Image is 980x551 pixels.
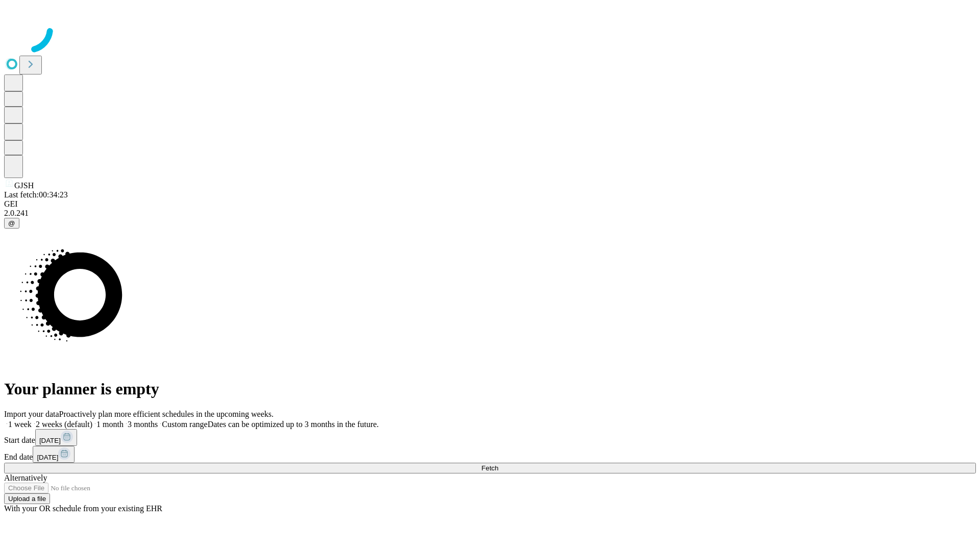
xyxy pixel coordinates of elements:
[59,410,274,418] span: Proactively plan more efficient schedules in the upcoming weeks.
[208,420,379,429] span: Dates can be optimized up to 3 months in the future.
[4,446,976,463] div: End date
[4,380,976,398] h1: Your planner is empty
[8,219,15,227] span: @
[481,464,498,472] span: Fetch
[4,463,976,473] button: Fetch
[128,420,158,429] span: 3 months
[4,190,68,199] span: Last fetch: 00:34:23
[33,446,75,463] button: [DATE]
[39,437,61,444] span: [DATE]
[162,420,207,429] span: Custom range
[37,454,58,461] span: [DATE]
[14,181,34,190] span: GJSH
[4,199,976,209] div: GEI
[4,410,59,418] span: Import your data
[4,473,47,482] span: Alternatively
[4,504,162,513] span: With your OR schedule from your existing EHR
[4,218,19,229] button: @
[96,420,124,429] span: 1 month
[4,493,50,504] button: Upload a file
[35,429,77,446] button: [DATE]
[36,420,92,429] span: 2 weeks (default)
[4,429,976,446] div: Start date
[4,209,976,218] div: 2.0.241
[8,420,32,429] span: 1 week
